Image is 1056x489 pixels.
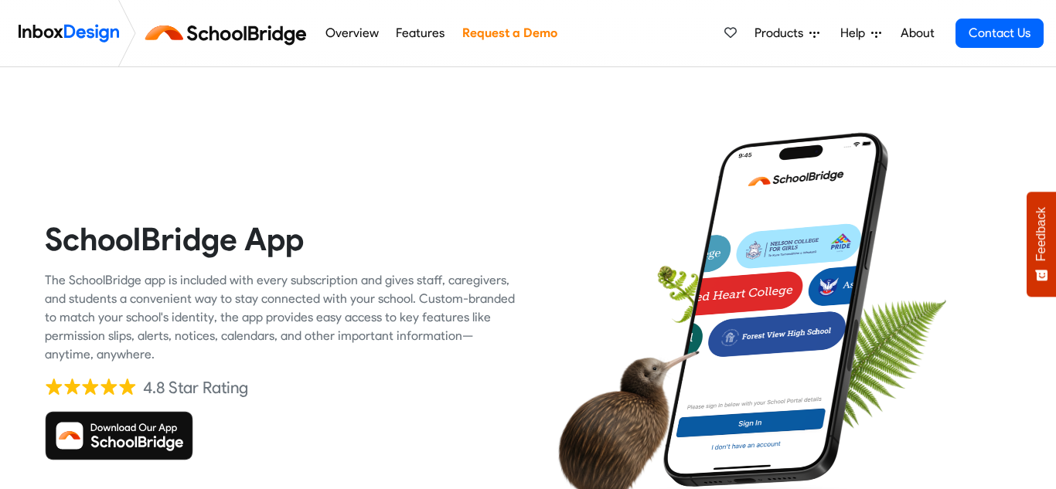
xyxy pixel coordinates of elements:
span: Feedback [1034,207,1048,261]
span: Help [840,24,871,42]
a: Features [392,18,449,49]
button: Feedback - Show survey [1027,192,1056,297]
a: Contact Us [956,19,1044,48]
a: Request a Demo [458,18,561,49]
a: About [896,18,938,49]
a: Products [748,18,826,49]
span: Products [755,24,809,42]
heading: SchoolBridge App [45,219,516,259]
a: Overview [321,18,383,49]
img: Download SchoolBridge App [45,411,193,460]
img: schoolbridge logo [142,15,316,52]
div: 4.8 Star Rating [143,376,248,399]
a: Help [834,18,887,49]
div: The SchoolBridge app is included with every subscription and gives staff, caregivers, and student... [45,271,516,364]
img: phone.png [652,131,900,488]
